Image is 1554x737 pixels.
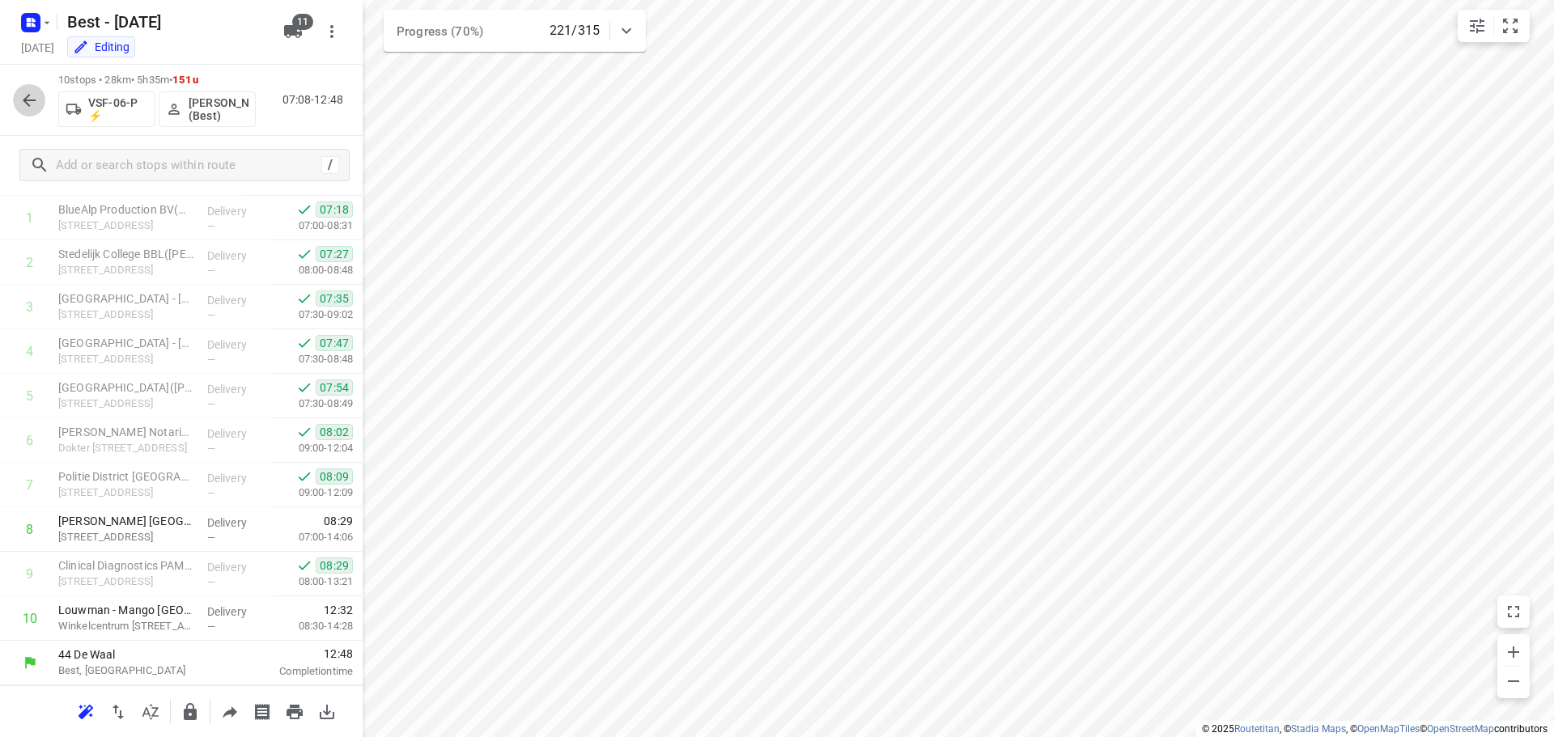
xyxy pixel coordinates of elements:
div: small contained button group [1458,10,1530,42]
h5: Best - [DATE] [61,9,270,35]
p: Completion time [246,663,353,680]
p: Dokter Cuyperslaan 82, Eindhoven [58,440,194,456]
span: — [207,309,215,321]
svg: Done [296,468,312,485]
div: Progress (70%)221/315 [384,10,646,52]
span: Share route [214,703,246,718]
p: 08:00-08:48 [273,262,353,278]
p: Delivery [207,337,267,353]
div: 7 [26,477,33,493]
p: 07:30-08:49 [273,396,353,412]
p: Politie District Eindhoven - Locatie Eindhoven-Noord(Anouk de Graaf) [58,468,194,485]
p: Delivery [207,426,267,442]
span: 07:18 [316,201,353,218]
span: 12:48 [246,646,353,662]
p: Delivery [207,515,267,531]
p: Oude Bosschebaan 20, Eindhoven [58,351,194,367]
button: More [316,15,348,48]
p: 07:30-08:48 [273,351,353,367]
div: 3 [26,299,33,315]
svg: Done [296,424,312,440]
p: Stedelijk College Eindhoven(William van der Wielen) [58,379,194,396]
p: [STREET_ADDRESS] [58,218,194,234]
span: — [207,265,215,277]
p: Catharina Ziekenhuis Eindhoven(Maaike & Daisy) [58,513,194,529]
p: Michelangelolaan 2, Eindhoven [58,529,194,545]
p: 07:00-08:31 [273,218,353,234]
span: 12:32 [324,602,353,618]
div: 8 [26,522,33,537]
input: Add or search stops within route [56,153,321,178]
span: 08:29 [316,557,353,574]
span: 07:27 [316,246,353,262]
a: OpenStreetMap [1427,723,1494,735]
p: 07:00-14:06 [273,529,353,545]
p: Delivery [207,604,267,620]
span: — [207,576,215,588]
button: VSF-06-P ⚡ [58,91,155,127]
p: Louwman - Mango Eindhoven(Dennis Jochems) [58,602,194,618]
div: 9 [26,566,33,582]
span: Print route [278,703,311,718]
p: Oude Bosschebaan 20, Eindhoven [58,396,194,412]
p: Clinical Diagnostics PAMM BV - locatie Eindhoven(Yvonne Spoelstra) [58,557,194,574]
span: 07:47 [316,335,353,351]
svg: Done [296,290,312,307]
h5: [DATE] [15,38,61,57]
p: Best, [GEOGRAPHIC_DATA] [58,663,227,679]
span: — [207,621,215,633]
a: Stadia Maps [1291,723,1346,735]
span: 151u [172,74,198,86]
span: Reoptimize route [70,703,102,718]
p: Jochem Hoffard (Best) [189,96,248,122]
div: / [321,156,339,174]
button: Fit zoom [1494,10,1526,42]
p: 09:00-12:04 [273,440,353,456]
p: 08:30-14:28 [273,618,353,634]
p: 44 De Waal [58,646,227,663]
p: 07:08-12:48 [282,91,350,108]
a: Routetitan [1234,723,1280,735]
span: 07:35 [316,290,353,307]
svg: Done [296,379,312,396]
svg: Done [296,201,312,218]
div: 4 [26,344,33,359]
p: VSF-06-P ⚡ [88,96,148,122]
p: Delivery [207,381,267,397]
span: 08:02 [316,424,353,440]
span: 08:09 [316,468,353,485]
span: Reverse route [102,703,134,718]
p: Broodberglaan 3, Eindhoven [58,262,194,278]
span: • [169,74,172,86]
button: Map settings [1461,10,1493,42]
div: 10 [23,611,37,626]
span: — [207,220,215,232]
span: Download route [311,703,343,718]
p: 10 stops • 28km • 5h35m [58,73,256,88]
p: Stedelijk College - Leerlingen - Eindhoven Oude Bossche Baan(Hans Roosenberg) [58,335,194,351]
button: 11 [277,15,309,48]
span: Print shipping labels [246,703,278,718]
button: Lock route [174,696,206,728]
span: 08:29 [324,513,353,529]
p: Delivery [207,203,267,219]
p: Michelangelolaan 2, Eindhoven [58,574,194,590]
div: You are currently in edit mode. [73,39,129,55]
span: Progress (70%) [397,24,483,39]
p: BlueAlp Production BV(Mariska) [58,201,194,218]
div: 1 [26,210,33,226]
p: Van Hussen Kock van Puijenbroek Notarissen B.V.(Miriam Kooiman) [58,424,194,440]
p: Broodberglaan 3, Eindhoven [58,307,194,323]
p: 08:00-13:21 [273,574,353,590]
p: Michelangelolaan 4, Eindhoven [58,485,194,501]
button: [PERSON_NAME] (Best) [159,91,256,127]
svg: Done [296,246,312,262]
p: Delivery [207,248,267,264]
span: — [207,487,215,499]
p: 221/315 [550,21,600,40]
span: — [207,532,215,544]
span: Sort by time window [134,703,167,718]
svg: Done [296,557,312,574]
p: Winkelcentrum Woensel 242, Eindhoven [58,618,194,634]
span: — [207,398,215,410]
